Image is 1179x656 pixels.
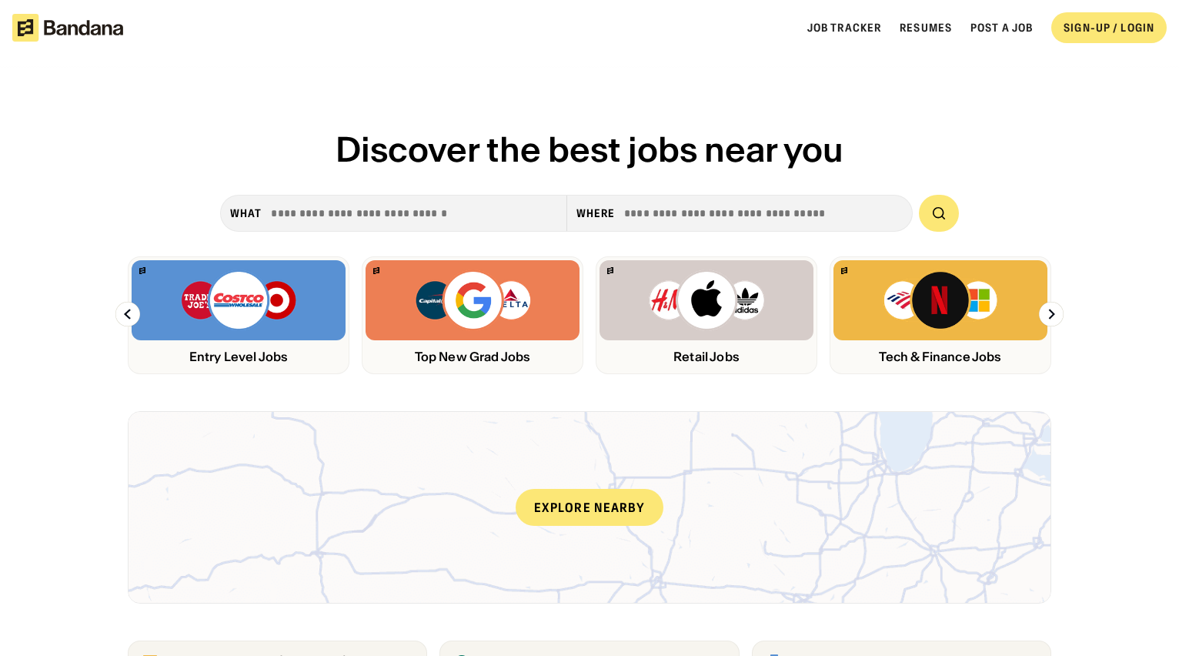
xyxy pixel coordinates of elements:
div: Tech & Finance Jobs [833,350,1047,364]
div: Where [576,206,616,220]
img: Bandana logo [373,267,379,274]
div: SIGN-UP / LOGIN [1064,21,1154,35]
img: Left Arrow [115,302,140,326]
img: H&M, Apply, Adidas logos [648,269,765,331]
a: Resumes [900,21,952,35]
div: Entry Level Jobs [132,350,346,364]
img: Trader Joe’s, Costco, Target logos [180,269,297,331]
a: Post a job [970,21,1033,35]
a: Bandana logoCapital One, Google, Delta logosTop New Grad Jobs [362,256,583,374]
div: what [230,206,262,220]
a: Bandana logoH&M, Apply, Adidas logosRetail Jobs [596,256,817,374]
img: Bandana logotype [12,14,123,42]
img: Bandana logo [139,267,145,274]
img: Bandana logo [841,267,847,274]
a: Bandana logoBank of America, Netflix, Microsoft logosTech & Finance Jobs [830,256,1051,374]
a: Bandana logoTrader Joe’s, Costco, Target logosEntry Level Jobs [128,256,349,374]
div: Explore nearby [516,489,663,526]
a: Job Tracker [807,21,881,35]
a: Explore nearby [129,412,1050,603]
img: Bank of America, Netflix, Microsoft logos [883,269,999,331]
img: Capital One, Google, Delta logos [414,269,531,331]
div: Top New Grad Jobs [366,350,579,364]
img: Bandana logo [607,267,613,274]
img: Right Arrow [1039,302,1064,326]
div: Retail Jobs [600,350,813,364]
span: Discover the best jobs near you [336,128,843,171]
